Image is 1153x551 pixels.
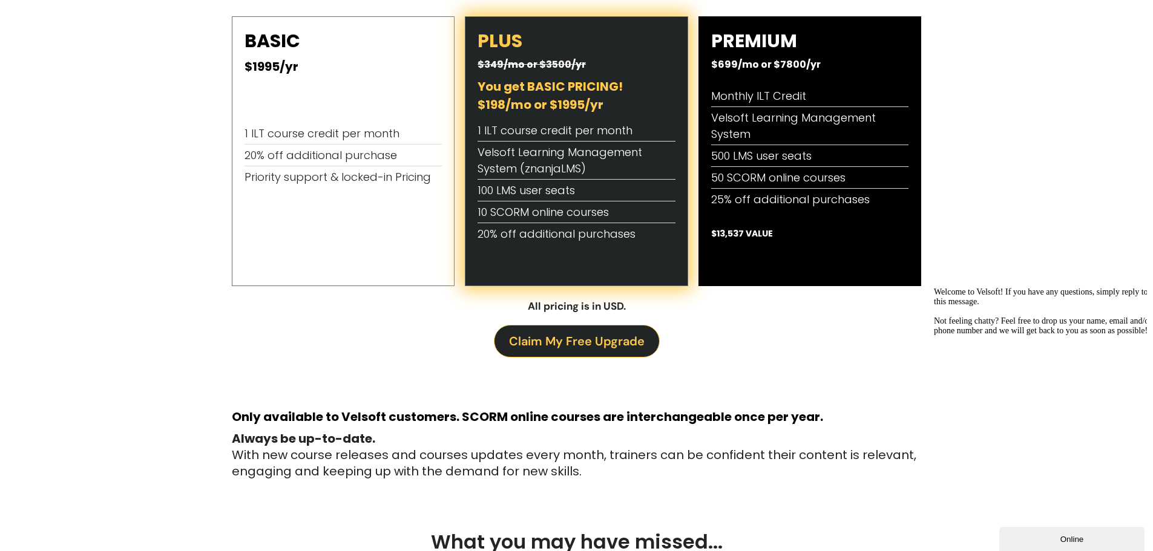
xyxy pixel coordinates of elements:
li: 1 ILT course credit per month [478,120,675,142]
li: Priority support & locked-in Pricing [245,166,442,187]
li: 20% off additional purchase [245,145,442,166]
h2: $349/mo or $3500/yr [478,59,675,71]
p: All pricing is in USD. [202,298,952,315]
iframe: chat widget [999,524,1147,551]
a: Claim My Free Upgrade [494,325,660,357]
h2: $699/mo or $7800/yr [711,59,909,71]
h2: Only available to Velsoft customers. SCORM online courses are interchangeable once per year. [232,409,922,425]
li: Monthly ILT Credit [711,85,909,107]
strong: Always be up-to-date. [232,430,375,447]
h2: BASIC [245,29,442,53]
p: With new course releases and courses updates every month, trainers can be confident their content... [232,431,922,480]
li: 50 SCORM online courses [711,167,909,189]
h2: You get BASIC PRICING! $198/mo or $1995/yr [478,77,675,114]
li: 20% off additional purchases [478,223,675,244]
span: Claim My Free Upgrade [509,331,645,351]
h2: $1995/yr [245,59,442,74]
h2: $7,237 VALUE [478,262,675,273]
li: Velsoft Learning Management System (znanjaLMS) [478,142,675,180]
div: Welcome to Velsoft! If you have any questions, simply reply to this message.Not feeling chatty? F... [5,5,223,53]
h2: PLUS [478,29,675,53]
li: 25% off additional purchases [711,189,909,210]
li: 10 SCORM online courses [478,201,675,223]
li: Velsoft Learning Management System [711,107,909,145]
h2: $13,537 VALUE [711,228,909,239]
li: 1 ILT course credit per month [245,123,442,145]
h2: PREMIUM [711,29,909,53]
span: Welcome to Velsoft! If you have any questions, simply reply to this message. Not feeling chatty? ... [5,5,223,53]
li: 500 LMS user seats [711,145,909,167]
li: 100 LMS user seats [478,180,675,201]
iframe: chat widget [929,282,1147,521]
